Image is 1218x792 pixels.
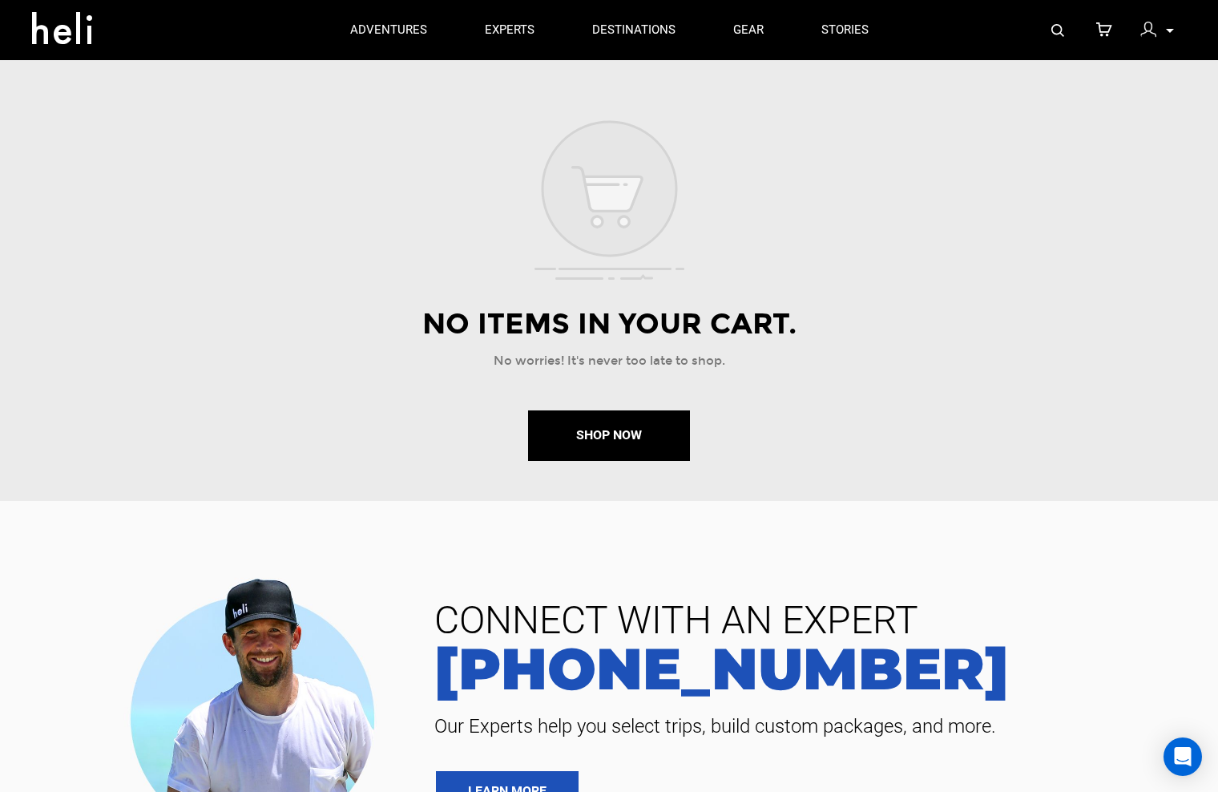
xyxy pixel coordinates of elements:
span: Our Experts help you select trips, build custom packages, and more. [422,713,1194,739]
p: No worries! It's never too late to shop. [160,353,1058,370]
a: [PHONE_NUMBER] [422,640,1194,697]
img: search-bar-icon.svg [1051,24,1064,37]
img: empty cart [534,120,684,280]
button: Shop Now [528,410,690,461]
div: Open Intercom Messenger [1164,737,1202,776]
img: signin-icon-3x.png [1140,22,1156,38]
div: No Items in your Cart. [160,304,1058,345]
p: adventures [350,22,427,38]
p: experts [485,22,534,38]
p: destinations [592,22,676,38]
span: CONNECT WITH AN EXPERT [422,601,1194,640]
